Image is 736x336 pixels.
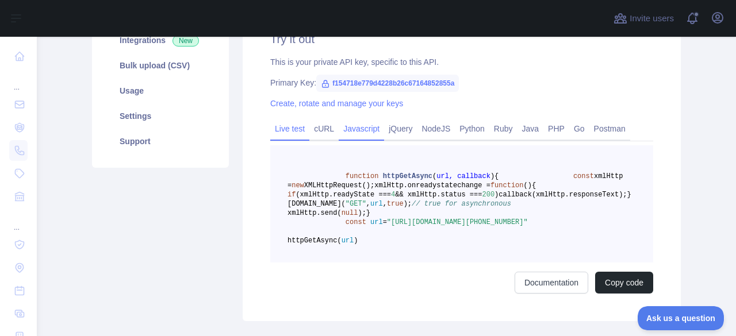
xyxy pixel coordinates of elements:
a: Integrations New [106,28,215,53]
div: Primary Key: [270,77,653,88]
span: "[URL][DOMAIN_NAME][PHONE_NUMBER]" [387,218,528,226]
a: Go [569,119,589,138]
span: ); [358,209,366,217]
a: Create, rotate and manage your keys [270,99,403,108]
span: } [627,191,631,199]
span: callback(xmlHttp.responseText); [499,191,627,199]
span: xmlHttp.onreadystatechange = [374,181,490,190]
span: (xmlHttp.readyState === [296,191,391,199]
a: Live test [270,119,309,138]
span: } [366,209,370,217]
span: { [532,181,536,190]
span: ) [490,172,494,180]
a: Postman [589,119,630,138]
span: 4 [391,191,395,199]
a: NodeJS [417,119,455,138]
span: ( [432,172,436,180]
span: true [387,200,404,208]
span: ) [354,237,358,245]
span: url [370,218,383,226]
span: ( [523,181,527,190]
span: xmlHttp.send( [287,209,342,217]
button: Copy code [595,272,653,293]
a: Javascript [339,119,384,138]
a: Bulk upload (CSV) [106,53,215,78]
span: ) [494,191,499,199]
span: httpGetAsync [383,172,432,180]
a: Ruby [489,119,517,138]
span: New [172,35,199,47]
span: // true for asynchronous [412,200,511,208]
h2: Try it out [270,31,653,47]
span: ) [528,181,532,190]
span: const [573,172,594,180]
span: const [346,218,366,226]
div: ... [9,69,28,92]
div: ... [9,209,28,232]
iframe: Toggle Customer Support [638,306,724,330]
span: [DOMAIN_NAME]( [287,200,346,208]
span: { [494,172,499,180]
a: Support [106,129,215,154]
button: Invite users [611,9,676,28]
a: Documentation [515,272,588,293]
span: XMLHttpRequest(); [304,181,374,190]
span: , [383,200,387,208]
span: httpGetAsync( [287,237,342,245]
span: if [287,191,296,199]
span: Invite users [630,12,674,25]
span: 200 [482,191,494,199]
a: Python [455,119,489,138]
span: function [346,172,379,180]
span: function [490,181,524,190]
span: url, callback [436,172,490,180]
a: Java [517,119,544,138]
span: f154718e779d4228b26c67164852855a [316,75,459,92]
span: url [342,237,354,245]
a: cURL [309,119,339,138]
span: new [292,181,304,190]
span: ); [404,200,412,208]
a: Usage [106,78,215,103]
a: Settings [106,103,215,129]
a: jQuery [384,119,417,138]
span: "GET" [346,200,366,208]
div: This is your private API key, specific to this API. [270,56,653,68]
span: = [383,218,387,226]
span: , [366,200,370,208]
span: url [370,200,383,208]
a: PHP [543,119,569,138]
span: && xmlHttp.status === [395,191,482,199]
span: null [342,209,358,217]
